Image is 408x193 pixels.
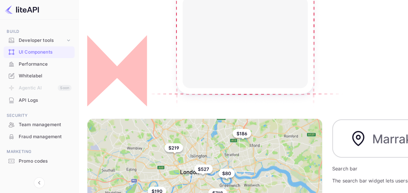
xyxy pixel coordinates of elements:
[4,155,75,167] a: Promo codes
[4,46,75,58] a: UI Components
[19,121,72,128] div: Team management
[34,177,45,188] button: Collapse navigation
[19,37,66,44] div: Developer tools
[4,131,75,143] div: Fraud management
[19,158,72,165] div: Promo codes
[4,70,75,81] a: Whitelabel
[4,28,75,35] span: Build
[5,5,39,14] img: LiteAPI logo
[19,61,72,68] div: Performance
[4,11,75,22] a: Commission
[19,73,72,79] div: Whitelabel
[4,35,75,46] div: Developer tools
[4,148,75,155] span: Marketing
[4,95,75,106] a: API Logs
[19,97,72,104] div: API Logs
[4,95,75,106] div: API Logs
[4,119,75,130] a: Team management
[4,70,75,82] div: Whitelabel
[19,49,72,56] div: UI Components
[4,131,75,142] a: Fraud management
[19,133,72,140] div: Fraud management
[4,58,75,70] a: Performance
[4,119,75,131] div: Team management
[4,112,75,119] span: Security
